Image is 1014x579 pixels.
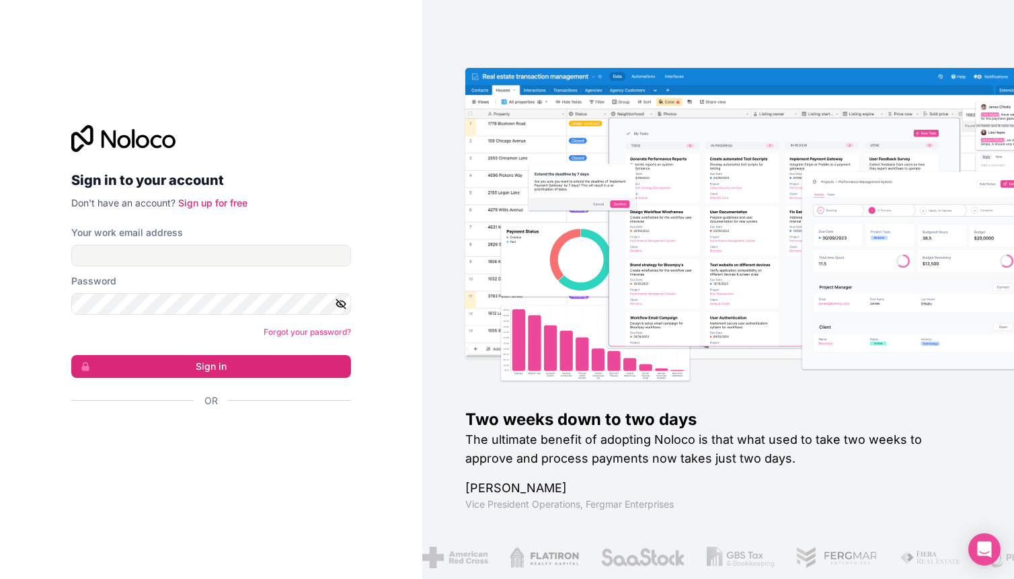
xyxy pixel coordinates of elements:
[178,197,247,208] a: Sign up for free
[264,327,351,337] a: Forgot your password?
[412,547,477,568] img: /assets/american-red-cross-BAupjrZR.png
[786,547,868,568] img: /assets/fergmar-CudnrXN5.png
[465,409,971,430] h1: Two weeks down to two days
[71,168,351,192] h2: Sign in to your account
[890,547,953,568] img: /assets/fiera-fwj2N5v4.png
[465,498,971,511] h1: Vice President Operations , Fergmar Enterprises
[71,355,351,378] button: Sign in
[465,479,971,498] h1: [PERSON_NAME]
[71,293,351,315] input: Password
[204,394,218,408] span: Or
[590,547,675,568] img: /assets/saastock-C6Zbiodz.png
[697,547,765,568] img: /assets/gbstax-C-GtDUiK.png
[500,547,570,568] img: /assets/flatiron-C8eUkumj.png
[71,226,183,239] label: Your work email address
[465,430,971,468] h2: The ultimate benefit of adopting Noloco is that what used to take two weeks to approve and proces...
[71,245,351,266] input: Email address
[71,197,175,208] span: Don't have an account?
[968,533,1001,566] div: Open Intercom Messenger
[71,274,116,288] label: Password
[65,422,347,452] iframe: Sign in with Google Button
